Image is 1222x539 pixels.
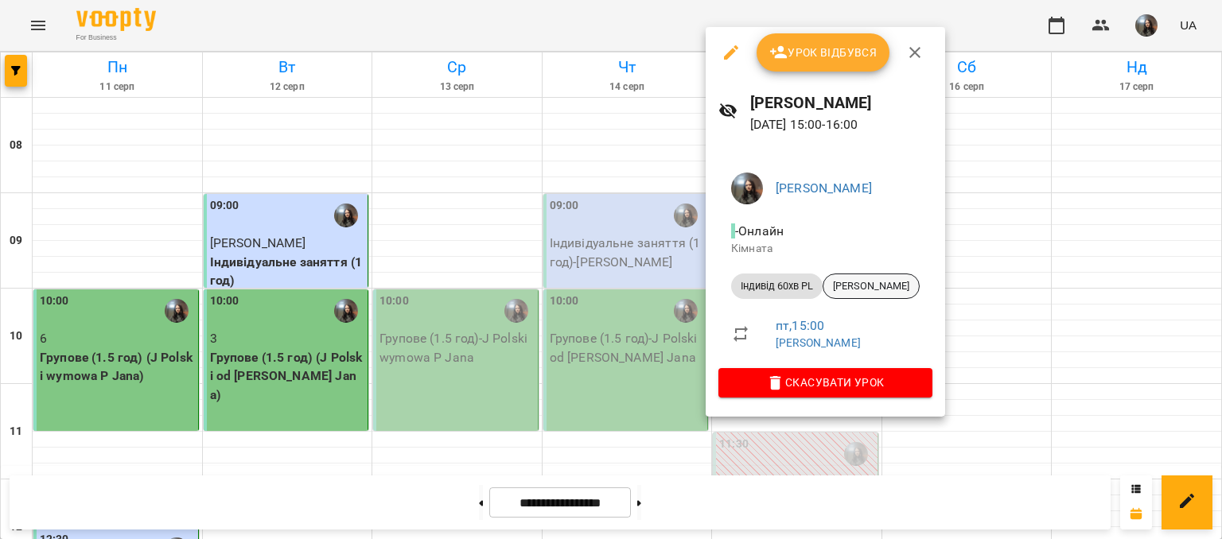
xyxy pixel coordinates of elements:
span: - Онлайн [731,223,787,238]
a: пт , 15:00 [776,318,824,333]
h6: [PERSON_NAME] [750,91,932,115]
button: Скасувати Урок [718,368,932,397]
span: Урок відбувся [769,43,878,62]
img: 3223da47ea16ff58329dec54ac365d5d.JPG [731,173,763,204]
p: Кімната [731,241,920,257]
span: Індивід 60хв PL [731,279,823,293]
p: [DATE] 15:00 - 16:00 [750,115,932,134]
span: [PERSON_NAME] [823,279,919,293]
a: [PERSON_NAME] [776,180,872,196]
span: Скасувати Урок [731,373,920,392]
button: Урок відбувся [757,33,890,72]
a: [PERSON_NAME] [776,336,861,349]
div: [PERSON_NAME] [823,273,920,299]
